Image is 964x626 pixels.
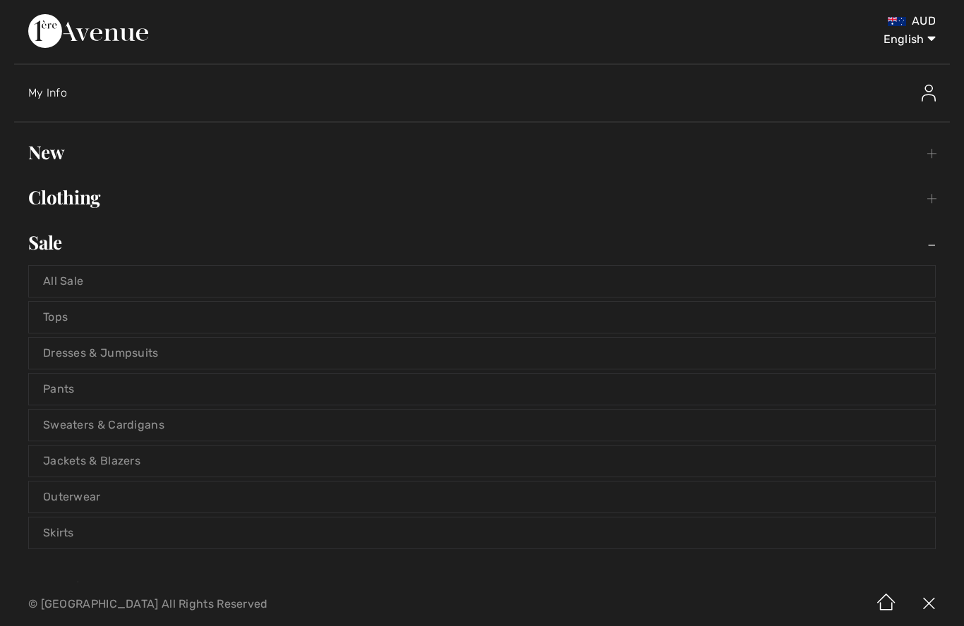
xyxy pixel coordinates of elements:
[14,574,950,605] a: Brands
[865,582,908,626] img: Home
[29,338,935,369] a: Dresses & Jumpsuits
[14,182,950,213] a: Clothing
[14,227,950,258] a: Sale
[28,14,148,48] img: 1ère Avenue
[29,266,935,297] a: All Sale
[28,599,566,609] p: © [GEOGRAPHIC_DATA] All Rights Reserved
[908,582,950,626] img: X
[922,85,936,102] img: My Info
[29,410,935,441] a: Sweaters & Cardigans
[29,446,935,477] a: Jackets & Blazers
[566,14,936,28] div: AUD
[29,517,935,548] a: Skirts
[29,374,935,405] a: Pants
[29,481,935,513] a: Outerwear
[28,86,67,99] span: My Info
[29,302,935,333] a: Tops
[14,137,950,168] a: New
